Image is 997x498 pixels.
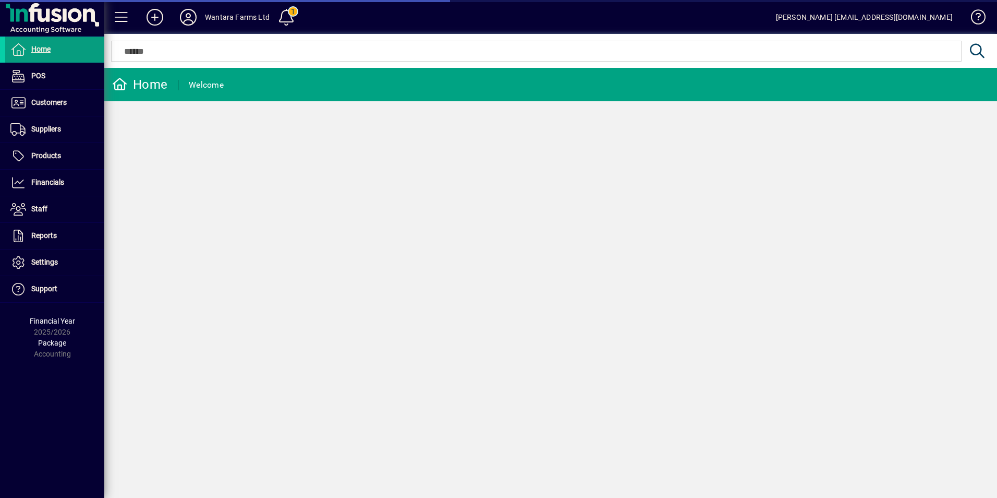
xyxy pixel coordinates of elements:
a: Products [5,143,104,169]
span: Staff [31,205,47,213]
span: Package [38,339,66,347]
div: Home [112,76,167,93]
a: Customers [5,90,104,116]
button: Add [138,8,172,27]
a: Support [5,276,104,302]
a: Settings [5,250,104,276]
a: Suppliers [5,116,104,143]
span: Support [31,284,57,293]
span: Products [31,151,61,160]
a: POS [5,63,104,89]
a: Staff [5,196,104,222]
a: Financials [5,170,104,196]
a: Knowledge Base [963,2,984,36]
span: Customers [31,98,67,106]
span: Settings [31,258,58,266]
button: Profile [172,8,205,27]
span: Reports [31,231,57,240]
span: Financial Year [30,317,75,325]
span: Suppliers [31,125,61,133]
span: Home [31,45,51,53]
span: POS [31,72,45,80]
div: [PERSON_NAME] [EMAIL_ADDRESS][DOMAIN_NAME] [776,9,953,26]
span: Financials [31,178,64,186]
a: Reports [5,223,104,249]
div: Wantara Farms Ltd [205,9,270,26]
div: Welcome [189,77,224,93]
